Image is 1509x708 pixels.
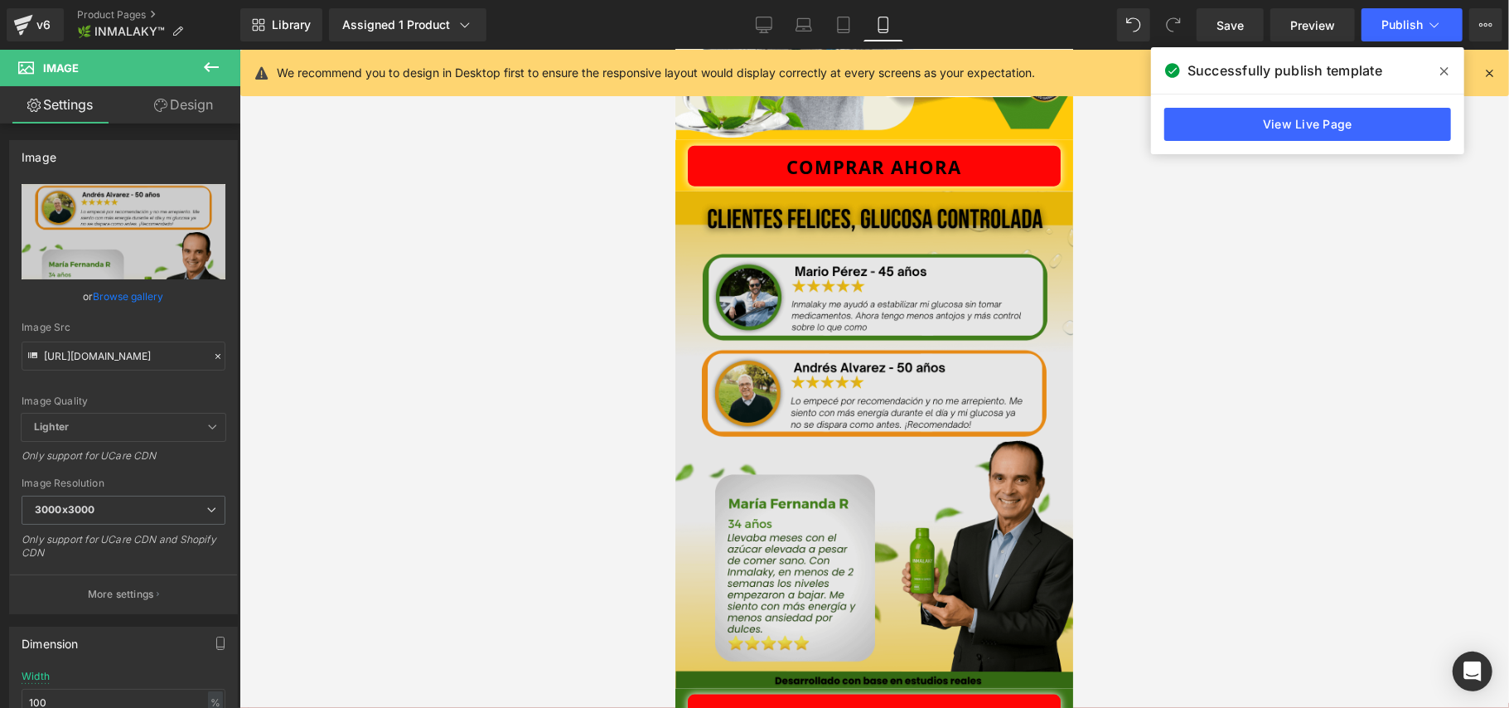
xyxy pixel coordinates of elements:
[1117,8,1150,41] button: Undo
[22,533,225,570] div: Only support for UCare CDN and Shopify CDN
[744,8,784,41] a: Desktop
[1187,61,1382,80] span: Successfully publish template
[1381,18,1423,32] span: Publish
[22,141,56,164] div: Image
[863,8,903,41] a: Mobile
[34,420,69,433] b: Lighter
[1164,108,1451,141] a: View Live Page
[240,8,322,41] a: New Library
[22,322,225,333] div: Image Src
[10,575,237,613] button: More settings
[22,342,225,371] input: Link
[1290,17,1335,34] span: Preview
[35,503,94,516] b: 3000x3000
[1216,17,1244,34] span: Save
[277,64,1035,82] p: We recommend you to design in Desktop first to ensure the responsive layout would display correct...
[22,449,225,473] div: Only support for UCare CDN
[1453,652,1492,691] div: Open Intercom Messenger
[824,8,863,41] a: Tablet
[43,61,79,75] span: Image
[88,587,154,602] p: More settings
[22,288,225,305] div: or
[784,8,824,41] a: Laptop
[33,14,54,36] div: v6
[22,671,50,682] div: Width
[7,8,64,41] a: v6
[12,96,385,137] a: Comprar ahora
[77,8,240,22] a: Product Pages
[342,17,473,33] div: Assigned 1 Product
[22,628,79,651] div: Dimension
[272,17,311,32] span: Library
[1361,8,1463,41] button: Publish
[123,86,244,124] a: Design
[22,478,225,489] div: Image Resolution
[112,104,287,129] font: Comprar ahora
[22,395,225,407] div: Image Quality
[77,25,165,38] span: 🌿 INMALAKY™
[1270,8,1355,41] a: Preview
[1469,8,1502,41] button: More
[74,655,324,676] span: QUIERO MI ENVIO GRATIS
[1157,8,1190,41] button: Redo
[12,645,385,686] a: QUIERO MI ENVIO GRATIS
[94,282,164,311] a: Browse gallery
